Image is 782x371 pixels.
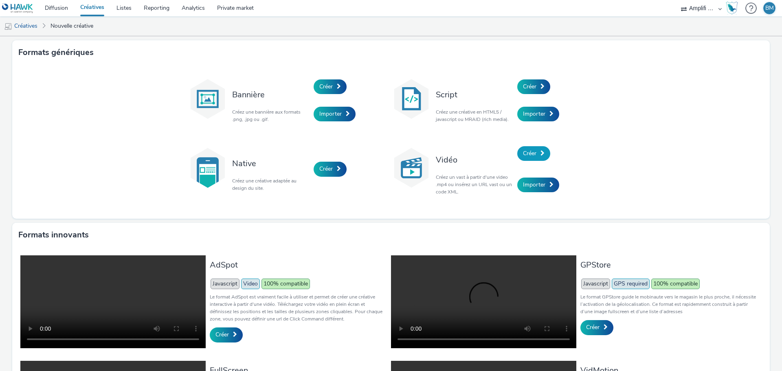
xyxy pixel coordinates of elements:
[523,83,536,90] span: Créer
[211,279,239,289] span: Javascript
[232,108,310,123] p: Créez une bannière aux formats .png, .jpg ou .gif.
[517,146,550,161] a: Créer
[319,110,342,118] span: Importer
[314,162,347,176] a: Créer
[232,89,310,100] h3: Bannière
[523,110,545,118] span: Importer
[436,108,513,123] p: Créez une créative en HTML5 / javascript ou MRAID (rich media).
[215,331,229,338] span: Créer
[391,79,432,119] img: code.svg
[726,2,741,15] a: Hawk Academy
[314,79,347,94] a: Créer
[319,83,333,90] span: Créer
[523,181,545,189] span: Importer
[436,154,513,165] h3: Vidéo
[210,293,387,323] p: Le format AdSpot est vraiment facile à utiliser et permet de créer une créative interactive à par...
[187,79,228,119] img: banner.svg
[517,79,550,94] a: Créer
[581,279,610,289] span: Javascript
[726,2,738,15] img: Hawk Academy
[18,229,89,241] h3: Formats innovants
[187,147,228,188] img: native.svg
[580,293,758,315] p: Le format GPStore guide le mobinaute vers le magasin le plus proche, il nécessite l’activation de...
[580,320,613,335] a: Créer
[586,323,600,331] span: Créer
[261,279,310,289] span: 100% compatible
[517,178,559,192] a: Importer
[319,165,333,173] span: Créer
[4,22,12,31] img: mobile
[517,107,559,121] a: Importer
[2,3,33,13] img: undefined Logo
[46,16,97,36] a: Nouvelle créative
[241,279,260,289] span: Video
[232,177,310,192] p: Créez une créative adaptée au design du site.
[523,149,536,157] span: Créer
[580,259,758,270] h3: GPStore
[391,147,432,188] img: video.svg
[314,107,356,121] a: Importer
[436,173,513,195] p: Créez un vast à partir d'une video .mp4 ou insérez un URL vast ou un code XML.
[765,2,774,14] div: BM
[651,279,700,289] span: 100% compatible
[612,279,650,289] span: GPS required
[18,46,94,59] h3: Formats génériques
[210,259,387,270] h3: AdSpot
[210,327,243,342] a: Créer
[232,158,310,169] h3: Native
[436,89,513,100] h3: Script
